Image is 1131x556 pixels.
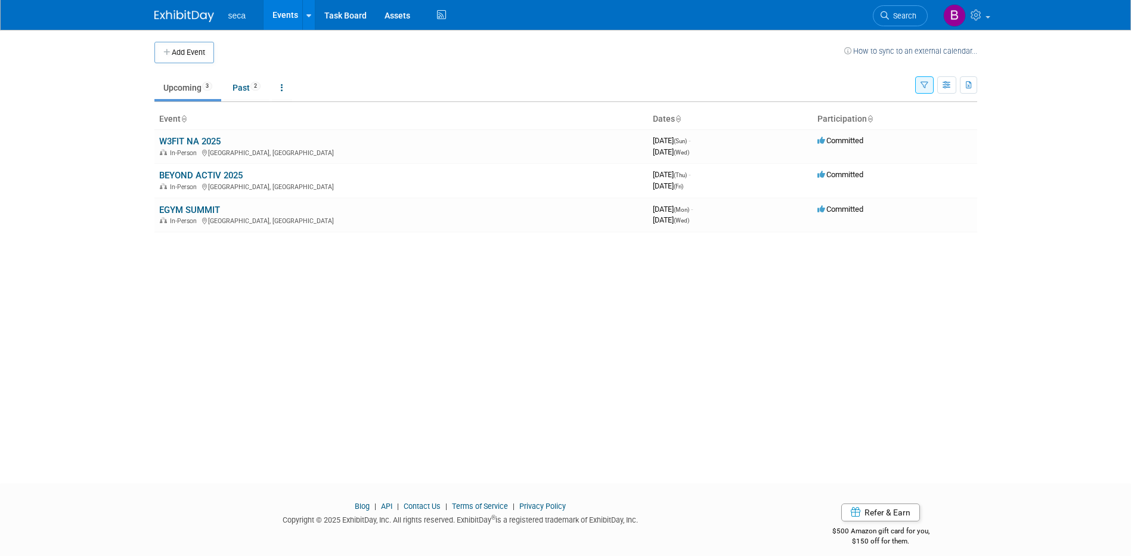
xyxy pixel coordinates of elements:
span: In-Person [170,183,200,191]
span: In-Person [170,149,200,157]
th: Dates [648,109,813,129]
button: Add Event [154,42,214,63]
span: | [371,502,379,511]
th: Participation [813,109,977,129]
span: Committed [817,170,863,179]
span: [DATE] [653,136,690,145]
a: How to sync to an external calendar... [844,47,977,55]
a: Upcoming3 [154,76,221,99]
a: EGYM SUMMIT [159,205,220,215]
div: $150 off for them. [785,536,977,546]
sup: ® [491,514,495,521]
img: In-Person Event [160,183,167,189]
span: Search [889,11,916,20]
span: [DATE] [653,181,683,190]
div: [GEOGRAPHIC_DATA], [GEOGRAPHIC_DATA] [159,215,643,225]
span: [DATE] [653,147,689,156]
a: W3FIT NA 2025 [159,136,221,147]
span: [DATE] [653,170,690,179]
a: Refer & Earn [841,504,920,521]
span: Committed [817,205,863,214]
a: Sort by Event Name [181,114,187,123]
span: (Wed) [674,217,689,224]
a: Blog [355,502,370,511]
a: Privacy Policy [519,502,566,511]
span: | [442,502,450,511]
img: ExhibitDay [154,10,214,22]
img: In-Person Event [160,149,167,155]
a: API [381,502,392,511]
span: - [689,170,690,179]
a: Sort by Start Date [675,114,681,123]
span: seca [228,11,246,20]
span: 3 [202,82,212,91]
a: Past2 [224,76,269,99]
span: Committed [817,136,863,145]
div: $500 Amazon gift card for you, [785,518,977,546]
a: Terms of Service [452,502,508,511]
img: In-Person Event [160,217,167,223]
div: Copyright © 2025 ExhibitDay, Inc. All rights reserved. ExhibitDay is a registered trademark of Ex... [154,512,767,526]
span: In-Person [170,217,200,225]
img: Bob Surface [943,4,966,27]
span: - [689,136,690,145]
a: Search [873,5,928,26]
th: Event [154,109,648,129]
span: (Mon) [674,206,689,213]
span: (Thu) [674,172,687,178]
span: (Fri) [674,183,683,190]
span: | [394,502,402,511]
span: | [510,502,518,511]
span: [DATE] [653,215,689,224]
div: [GEOGRAPHIC_DATA], [GEOGRAPHIC_DATA] [159,147,643,157]
a: Sort by Participation Type [867,114,873,123]
a: Contact Us [404,502,441,511]
span: (Wed) [674,149,689,156]
span: (Sun) [674,138,687,144]
span: - [691,205,693,214]
span: 2 [250,82,261,91]
div: [GEOGRAPHIC_DATA], [GEOGRAPHIC_DATA] [159,181,643,191]
span: [DATE] [653,205,693,214]
a: BEYOND ACTIV 2025 [159,170,243,181]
